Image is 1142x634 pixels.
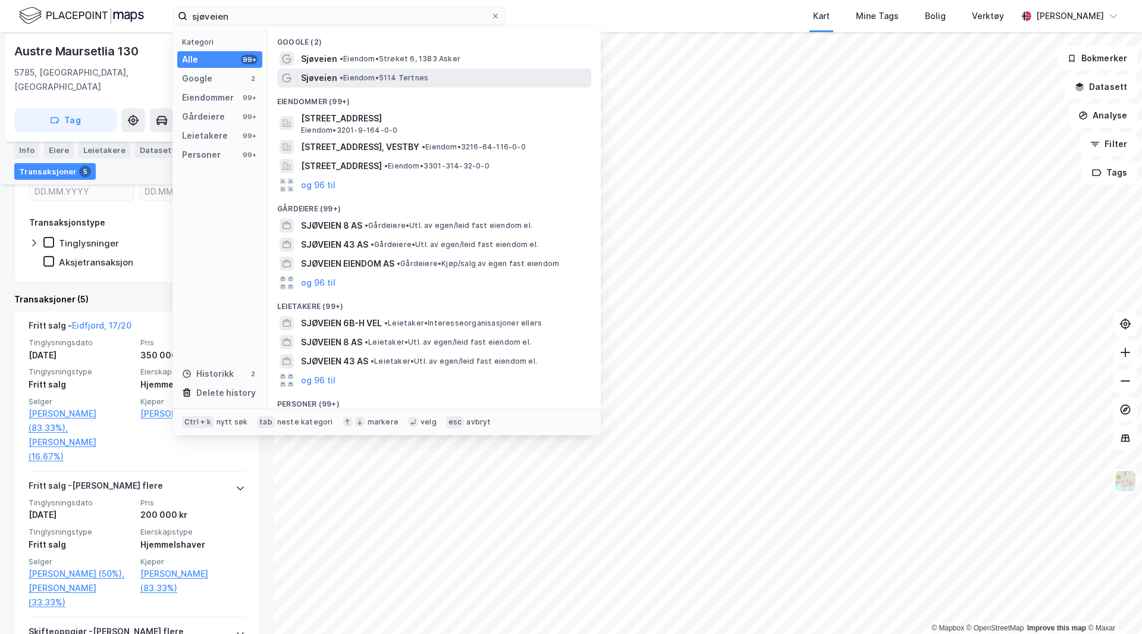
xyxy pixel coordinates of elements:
[371,357,537,366] span: Leietaker • Utl. av egen/leid fast eiendom el.
[14,108,117,132] button: Tag
[140,498,245,508] span: Pris
[140,348,245,363] div: 350 000 kr
[301,218,362,233] span: SJØVEIEN 8 AS
[29,377,133,392] div: Fritt salg
[301,276,335,290] button: og 96 til
[368,417,399,427] div: markere
[29,557,133,567] span: Selger
[301,71,337,85] span: Sjøveien
[14,42,141,61] div: Austre Maursetlia 130
[301,257,394,271] span: SJØVEIEN EIENDOM AS
[140,407,245,421] a: [PERSON_NAME] (100%)
[182,71,212,86] div: Google
[140,377,245,392] div: Hjemmelshaver
[268,88,601,109] div: Eiendommer (99+)
[79,165,91,177] div: 5
[29,479,163,498] div: Fritt salg - [PERSON_NAME] flere
[277,417,333,427] div: neste kategori
[422,142,425,151] span: •
[257,416,275,428] div: tab
[340,54,343,63] span: •
[967,624,1024,632] a: OpenStreetMap
[1080,132,1137,156] button: Filter
[29,338,133,348] span: Tinglysningsdato
[301,140,419,154] span: [STREET_ADDRESS], VESTBY
[59,238,119,249] div: Tinglysninger
[14,292,259,307] div: Transaksjoner (5)
[182,367,234,381] div: Historikk
[301,238,368,252] span: SJØVEIEN 43 AS
[241,112,258,121] div: 99+
[29,318,131,338] div: Fritt salg -
[301,111,586,126] span: [STREET_ADDRESS]
[1057,46,1137,70] button: Bokmerker
[268,28,601,49] div: Google (2)
[301,52,337,66] span: Sjøveien
[241,131,258,140] div: 99+
[384,318,542,328] span: Leietaker • Interesseorganisasjoner ellers
[301,316,382,330] span: SJØVEIEN 6B-H VEL
[29,581,133,610] a: [PERSON_NAME] (33.33%)
[29,367,133,377] span: Tinglysningstype
[241,150,258,160] div: 99+
[30,183,134,201] input: DD.MM.YYYY
[301,373,335,388] button: og 96 til
[972,9,1004,23] div: Verktøy
[182,129,228,143] div: Leietakere
[248,369,258,379] div: 2
[29,538,133,552] div: Fritt salg
[140,557,245,567] span: Kjøper
[384,161,490,171] span: Eiendom • 3301-314-32-0-0
[14,142,39,158] div: Info
[1036,9,1104,23] div: [PERSON_NAME]
[268,390,601,411] div: Personer (99+)
[29,498,133,508] span: Tinglysningsdato
[217,417,248,427] div: nytt søk
[301,354,368,368] span: SJØVEIEN 43 AS
[268,195,601,216] div: Gårdeiere (99+)
[1083,577,1142,634] div: Kontrollprogram for chat
[466,417,491,427] div: avbryt
[397,259,400,268] span: •
[29,216,105,230] div: Transaksjonstype
[140,527,245,537] span: Eierskapstype
[422,142,526,152] span: Eiendom • 3216-64-116-0-0
[241,93,258,102] div: 99+
[931,624,964,632] a: Mapbox
[14,65,203,94] div: 5785, [GEOGRAPHIC_DATA], [GEOGRAPHIC_DATA]
[182,110,225,124] div: Gårdeiere
[29,527,133,537] span: Tinglysningstype
[14,163,96,180] div: Transaksjoner
[384,318,388,327] span: •
[59,257,133,268] div: Aksjetransaksjon
[813,9,830,23] div: Kart
[29,508,133,522] div: [DATE]
[140,183,244,201] input: DD.MM.YYYY
[371,240,374,249] span: •
[340,54,460,64] span: Eiendom • Strøket 6, 1383 Asker
[365,221,368,230] span: •
[1083,577,1142,634] iframe: Chat Widget
[925,9,946,23] div: Bolig
[340,73,343,82] span: •
[29,435,133,464] a: [PERSON_NAME] (16.67%)
[1065,75,1137,99] button: Datasett
[1114,470,1137,492] img: Z
[140,367,245,377] span: Eierskapstype
[248,74,258,83] div: 2
[79,142,130,158] div: Leietakere
[29,396,133,407] span: Selger
[29,348,133,363] div: [DATE]
[365,338,531,347] span: Leietaker • Utl. av egen/leid fast eiendom el.
[29,567,133,581] a: [PERSON_NAME] (50%),
[72,320,131,330] a: Eidfjord, 17/20
[301,159,382,173] span: [STREET_ADDRESS]
[1082,161,1137,185] button: Tags
[856,9,899,23] div: Mine Tags
[196,386,256,400] div: Delete history
[29,407,133,435] a: [PERSON_NAME] (83.33%),
[135,142,180,158] div: Datasett
[44,142,74,158] div: Eiere
[19,5,144,26] img: logo.f888ab2527a4732fd821a326f86c7f29.svg
[446,416,465,428] div: esc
